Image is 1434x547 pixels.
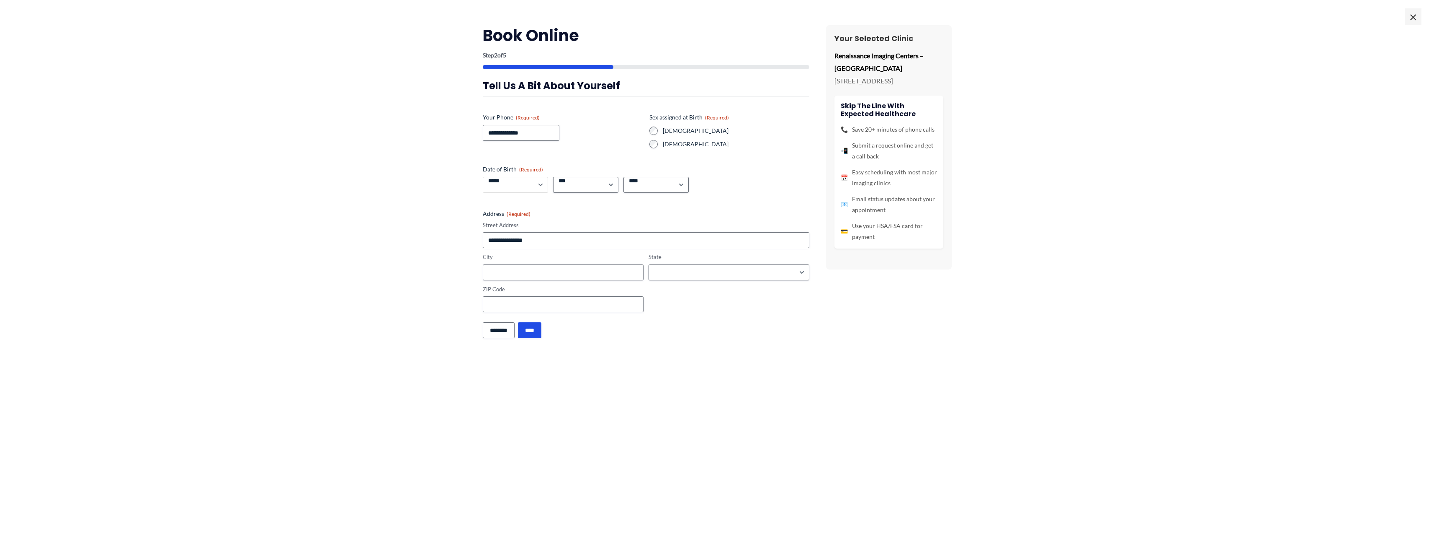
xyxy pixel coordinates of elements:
li: Use your HSA/FSA card for payment [841,220,937,242]
li: Save 20+ minutes of phone calls [841,124,937,135]
h3: Tell us a bit about yourself [483,79,809,92]
legend: Sex assigned at Birth [649,113,729,122]
span: 📲 [841,145,848,156]
span: (Required) [705,114,729,121]
li: Easy scheduling with most major imaging clinics [841,167,937,189]
label: [DEMOGRAPHIC_DATA] [663,127,809,135]
h4: Skip the line with Expected Healthcare [841,102,937,118]
span: 📧 [841,199,848,210]
li: Email status updates about your appointment [841,194,937,215]
legend: Date of Birth [483,165,543,174]
p: [STREET_ADDRESS] [834,75,943,87]
h2: Book Online [483,25,809,46]
span: (Required) [516,114,540,121]
p: Renaissance Imaging Centers – [GEOGRAPHIC_DATA] [834,49,943,74]
label: [DEMOGRAPHIC_DATA] [663,140,809,148]
span: (Required) [519,166,543,173]
span: 5 [503,52,506,59]
span: 💳 [841,226,848,237]
span: (Required) [507,211,530,217]
label: ZIP Code [483,285,644,293]
span: 📅 [841,172,848,183]
label: Street Address [483,221,809,229]
label: State [649,253,809,261]
span: × [1405,8,1421,25]
li: Submit a request online and get a call back [841,140,937,162]
span: 2 [494,52,497,59]
p: Step of [483,52,809,58]
legend: Address [483,210,530,218]
h3: Your Selected Clinic [834,34,943,43]
label: City [483,253,644,261]
label: Your Phone [483,113,643,122]
span: 📞 [841,124,848,135]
